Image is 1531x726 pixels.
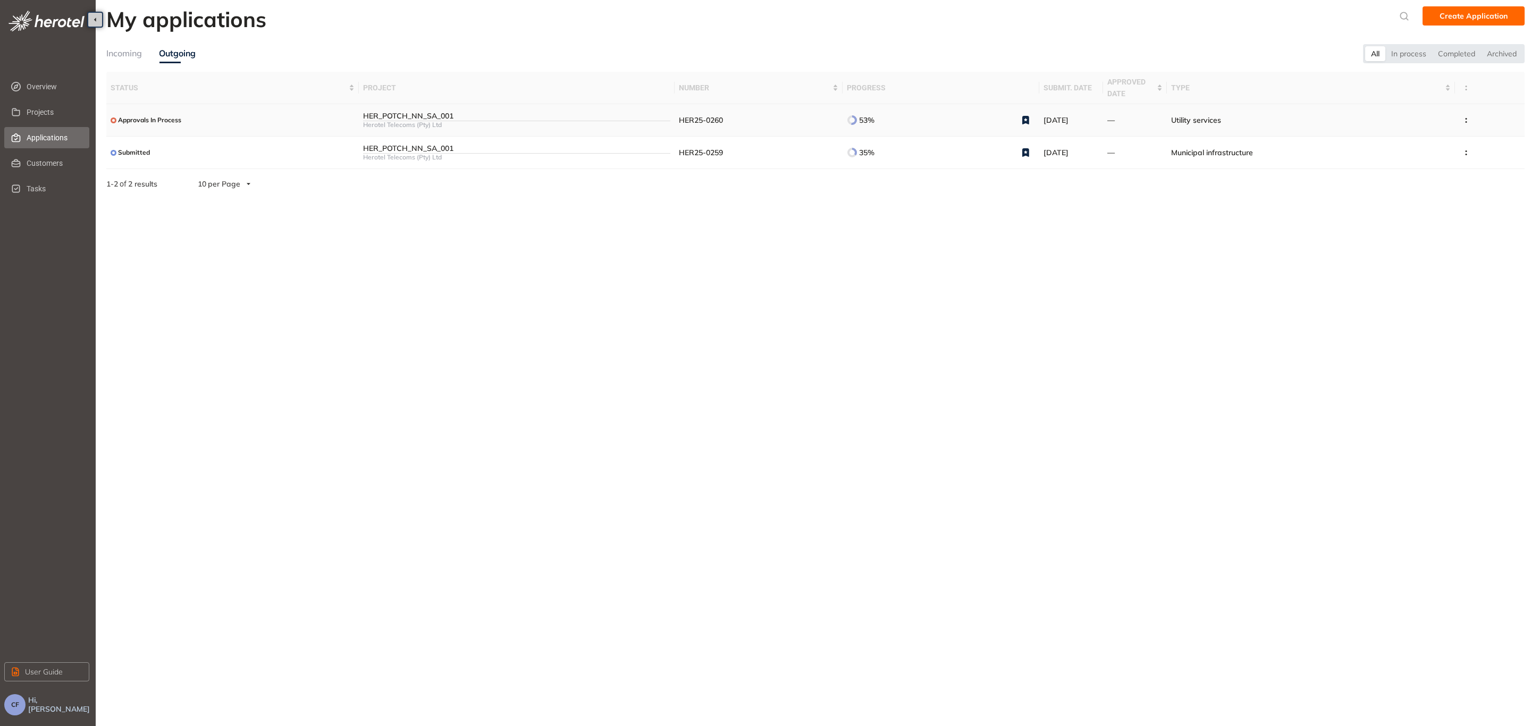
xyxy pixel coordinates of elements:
span: Projects [27,102,81,123]
div: Outgoing [159,47,196,60]
span: 35% [859,148,874,157]
span: approved date [1107,76,1155,99]
span: Applications [27,127,81,148]
th: status [106,72,359,104]
th: number [675,72,843,104]
span: [DATE] [1044,148,1069,157]
span: number [679,82,830,94]
span: CF [11,701,19,708]
span: Overview [27,76,81,97]
div: Herotel Telecoms (Pty) Ltd [363,154,670,161]
th: submit. date [1039,72,1103,104]
div: of [89,178,174,190]
span: Approvals In Process [118,116,181,124]
div: HER_POTCH_NN_SA_001 [363,112,670,121]
button: CF [4,694,26,715]
th: approved date [1103,72,1167,104]
span: 53% [859,116,874,125]
th: project [359,72,674,104]
span: — [1107,148,1115,157]
span: Create Application [1440,10,1508,22]
span: Municipal infrastructure [1171,148,1253,157]
div: In process [1385,46,1432,61]
strong: 1 - 2 [106,179,118,189]
div: Completed [1432,46,1481,61]
h2: My applications [106,6,266,32]
button: User Guide [4,662,89,681]
span: — [1107,115,1115,125]
span: Tasks [27,178,81,199]
th: type [1167,72,1455,104]
span: HER25-0259 [679,148,723,157]
img: logo [9,11,85,31]
button: Create Application [1423,6,1525,26]
span: 2 results [128,179,157,189]
div: Archived [1481,46,1522,61]
span: Utility services [1171,115,1221,125]
div: Herotel Telecoms (Pty) Ltd [363,121,670,129]
div: All [1365,46,1385,61]
span: Hi, [PERSON_NAME] [28,696,91,714]
span: status [111,82,347,94]
div: Incoming [106,47,142,60]
span: Submitted [118,149,150,156]
span: [DATE] [1044,115,1069,125]
div: HER_POTCH_NN_SA_001 [363,144,670,153]
span: User Guide [25,666,63,678]
th: progress [843,72,1039,104]
span: HER25-0260 [679,115,723,125]
span: type [1171,82,1443,94]
span: Customers [27,153,81,174]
